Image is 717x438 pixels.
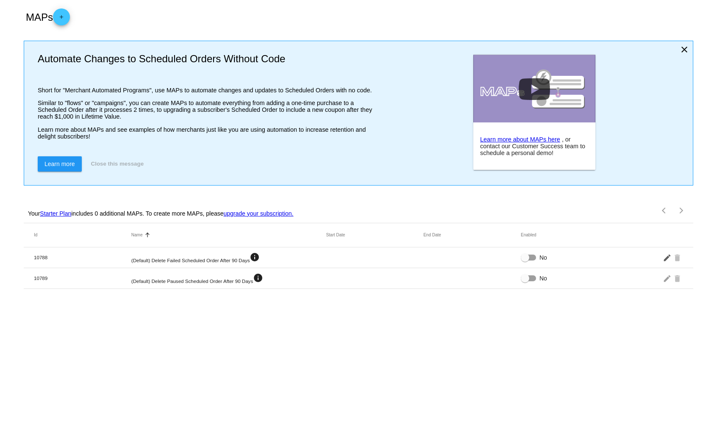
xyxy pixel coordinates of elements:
[131,233,143,238] button: Change sorting for Name
[656,202,673,219] button: Previous page
[28,210,294,217] p: Your includes 0 additional MAPs. To create more MAPs, please
[679,44,689,55] mat-icon: close
[673,202,690,219] button: Next page
[131,273,326,284] mat-cell: (Default) Delete Paused Scheduled Order After 90 Days
[89,156,146,172] button: Close this message
[480,136,585,156] span: , or contact our Customer Success team to schedule a personal demo!
[40,210,71,217] a: Starter Plan
[38,126,383,140] p: Learn more about MAPs and see examples of how merchants just like you are using automation to inc...
[34,275,131,281] mat-cell: 10789
[663,251,673,264] mat-icon: edit
[539,274,547,283] span: No
[38,87,383,94] p: Short for "Merchant Automated Programs", use MAPs to automate changes and updates to Scheduled Or...
[44,161,75,167] span: Learn more
[253,273,263,283] mat-icon: info
[480,136,560,143] a: Learn more about MAPs here
[250,252,260,262] mat-icon: info
[26,8,70,25] h2: MAPs
[56,14,67,24] mat-icon: add
[539,253,547,262] span: No
[224,210,294,217] a: upgrade your subscription.
[38,53,383,65] h2: Automate Changes to Scheduled Orders Without Code
[423,233,441,238] button: Change sorting for EndDateUtc
[34,255,131,260] mat-cell: 10788
[663,272,673,285] mat-icon: edit
[38,100,383,120] p: Similar to "flows" or "campaigns", you can create MAPs to automate everything from adding a one-t...
[34,233,37,238] button: Change sorting for Id
[326,233,345,238] button: Change sorting for StartDateUtc
[38,156,82,172] a: Learn more
[131,252,326,263] mat-cell: (Default) Delete Failed Scheduled Order After 90 Days
[673,251,683,264] mat-icon: delete
[521,233,536,238] button: Change sorting for Enabled
[673,272,683,285] mat-icon: delete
